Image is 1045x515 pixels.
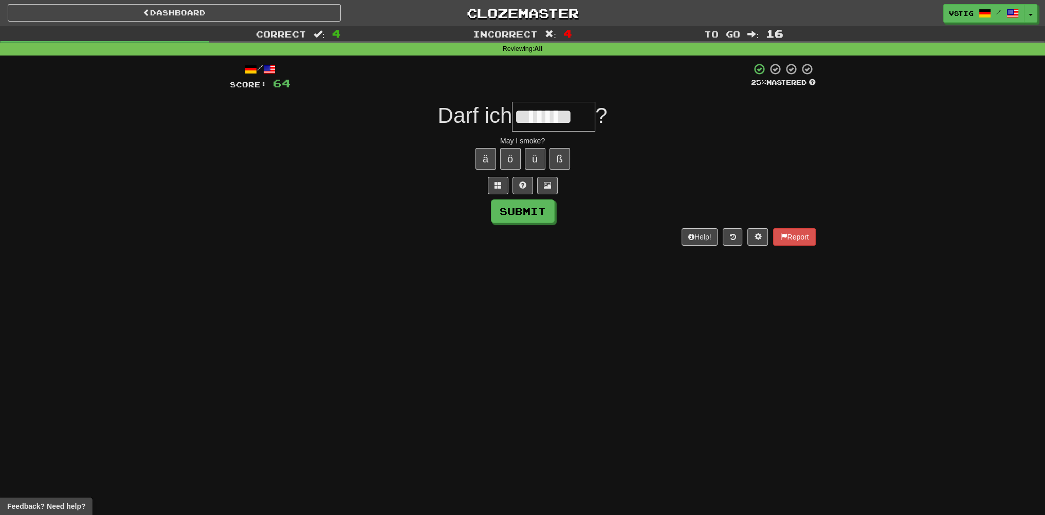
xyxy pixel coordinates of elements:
span: : [747,30,759,39]
button: ß [549,148,570,170]
span: : [314,30,325,39]
button: ü [525,148,545,170]
span: 4 [332,27,341,40]
div: / [230,63,290,76]
a: vstig / [943,4,1024,23]
button: Report [773,228,815,246]
span: 16 [766,27,783,40]
span: Darf ich [437,103,512,127]
button: ä [475,148,496,170]
div: Mastered [751,78,816,87]
span: vstig [949,9,974,18]
span: 25 % [751,78,766,86]
span: Score: [230,80,267,89]
button: Help! [682,228,718,246]
button: Single letter hint - you only get 1 per sentence and score half the points! alt+h [512,177,533,194]
span: : [545,30,556,39]
span: To go [704,29,740,39]
span: / [996,8,1001,15]
button: Round history (alt+y) [723,228,742,246]
strong: All [534,45,542,52]
button: Switch sentence to multiple choice alt+p [488,177,508,194]
button: Submit [491,199,555,223]
button: Show image (alt+x) [537,177,558,194]
span: 64 [273,77,290,89]
a: Clozemaster [356,4,689,22]
span: Incorrect [473,29,538,39]
button: ö [500,148,521,170]
a: Dashboard [8,4,341,22]
span: ? [595,103,607,127]
span: 4 [563,27,572,40]
span: Open feedback widget [7,501,85,511]
div: May I smoke? [230,136,816,146]
span: Correct [256,29,306,39]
